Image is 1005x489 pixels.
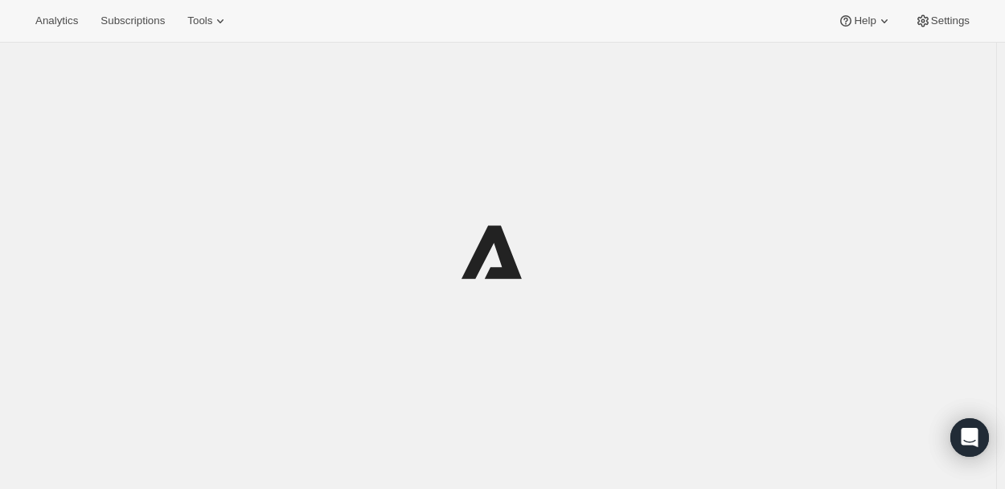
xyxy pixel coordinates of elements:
button: Help [828,10,901,32]
button: Analytics [26,10,88,32]
span: Help [854,14,876,27]
button: Subscriptions [91,10,174,32]
span: Settings [931,14,970,27]
span: Tools [187,14,212,27]
span: Analytics [35,14,78,27]
button: Tools [178,10,238,32]
div: Open Intercom Messenger [950,418,989,457]
span: Subscriptions [100,14,165,27]
button: Settings [905,10,979,32]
